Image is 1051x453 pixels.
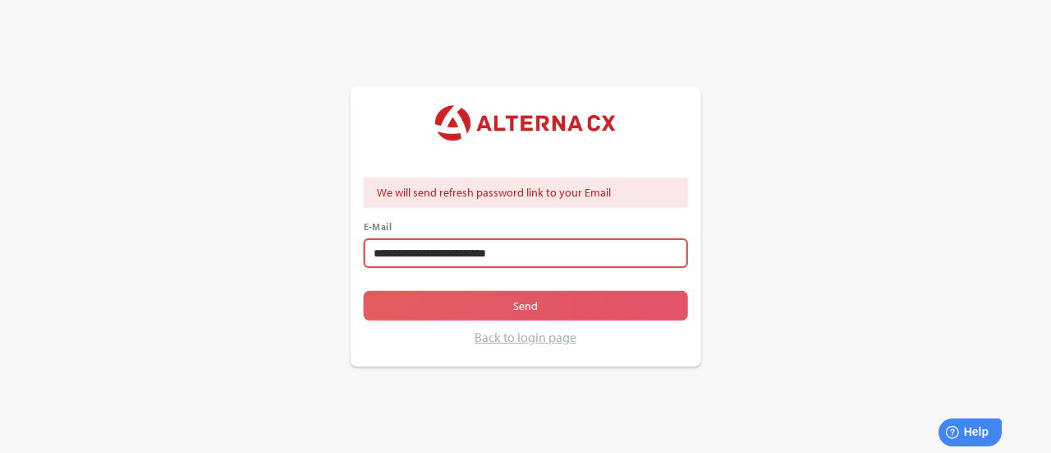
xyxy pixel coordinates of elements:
[364,291,688,321] button: Send
[429,99,623,146] img: logo-lg.png
[513,296,538,316] span: Send
[364,178,688,208] div: We will send refresh password link to your Email
[364,221,688,233] div: E-Mail
[475,329,576,345] a: Back to login page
